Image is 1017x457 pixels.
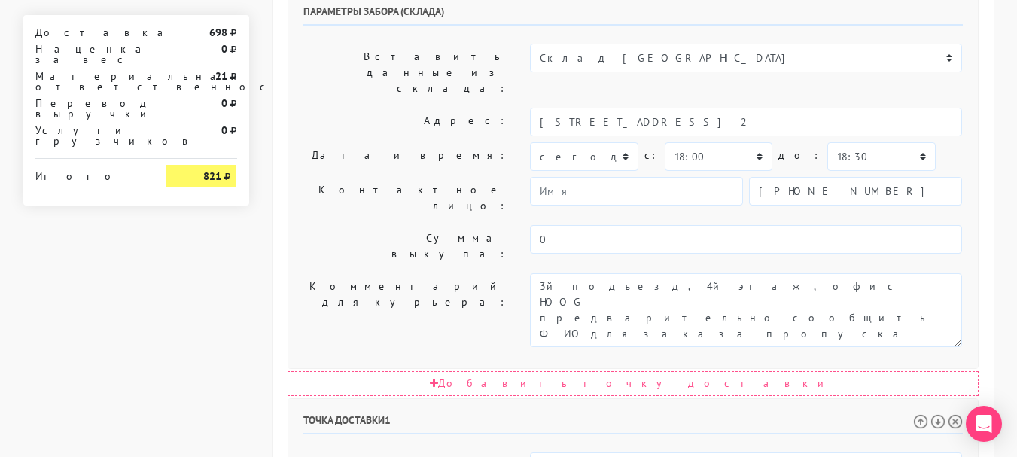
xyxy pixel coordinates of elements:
[292,108,519,136] label: Адрес:
[292,44,519,102] label: Вставить данные из склада:
[24,98,155,119] div: Перевод выручки
[303,5,963,26] h6: Параметры забора (склада)
[35,165,144,181] div: Итого
[778,142,821,169] label: до:
[24,71,155,92] div: Материальная ответственность
[221,42,227,56] strong: 0
[644,142,659,169] label: c:
[530,273,962,347] textarea: 3й подъезд, 4й этаж, офис HOOG предварительно сообщить ФИО для заказа пропуска
[385,413,391,427] span: 1
[292,142,519,171] label: Дата и время:
[292,225,519,267] label: Сумма выкупа:
[530,177,743,206] input: Имя
[303,414,963,434] h6: Точка доставки
[203,169,221,183] strong: 821
[24,27,155,38] div: Доставка
[221,123,227,137] strong: 0
[288,371,979,396] div: Добавить точку доставки
[24,125,155,146] div: Услуги грузчиков
[292,177,519,219] label: Контактное лицо:
[24,44,155,65] div: Наценка за вес
[215,69,227,83] strong: 21
[749,177,962,206] input: Телефон
[221,96,227,110] strong: 0
[966,406,1002,442] div: Open Intercom Messenger
[292,273,519,347] label: Комментарий для курьера:
[209,26,227,39] strong: 698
